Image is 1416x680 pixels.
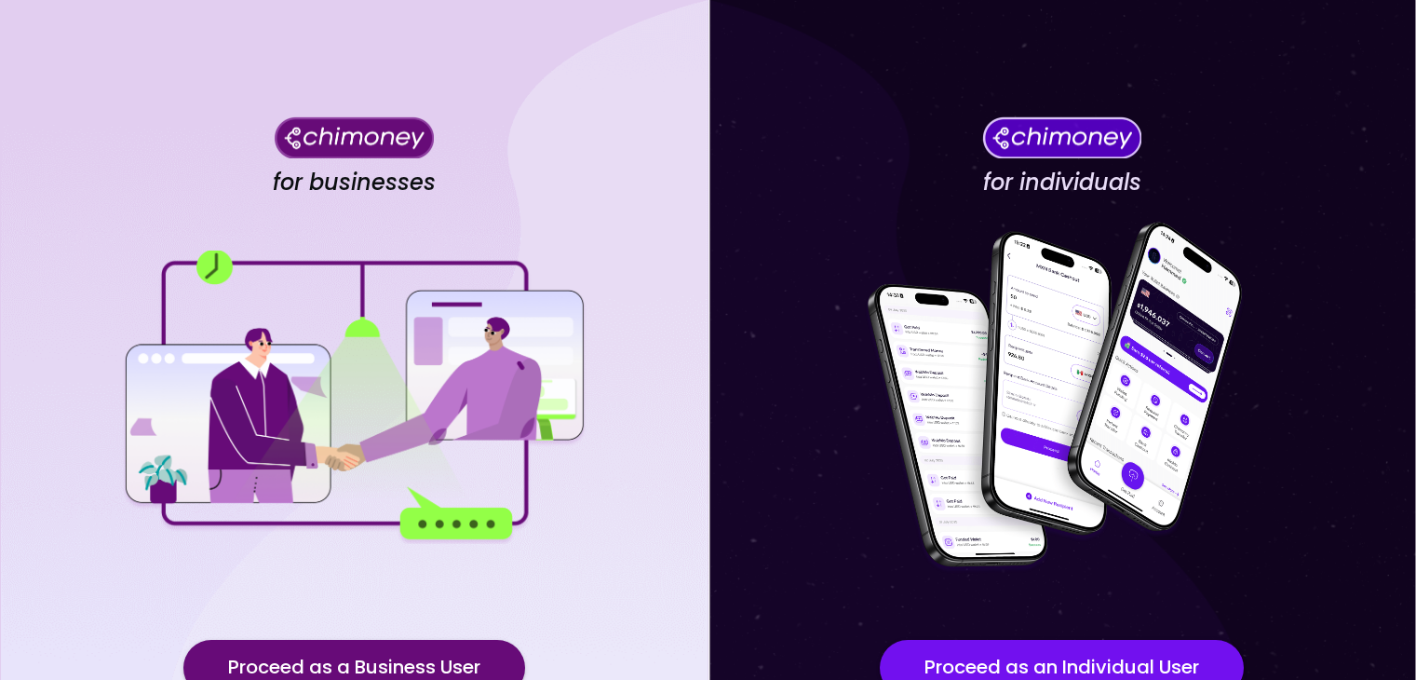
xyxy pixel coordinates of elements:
[121,251,587,544] img: for businesses
[273,169,436,197] h4: for businesses
[983,169,1141,197] h4: for individuals
[829,211,1295,584] img: for individuals
[982,116,1141,158] img: Chimoney for individuals
[275,116,434,158] img: Chimoney for businesses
